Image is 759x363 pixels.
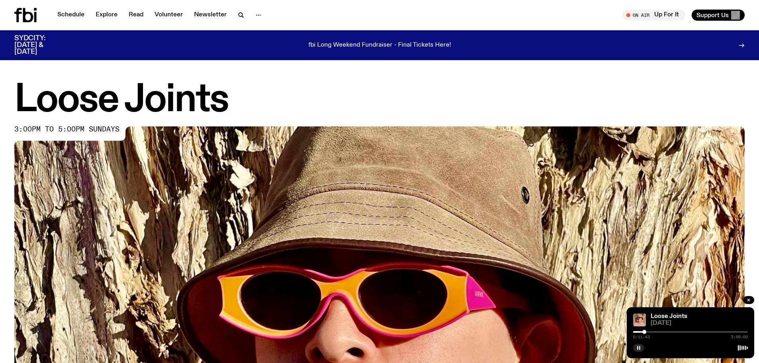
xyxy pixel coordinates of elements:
[622,10,685,21] button: On AirUp For It
[124,10,148,21] a: Read
[651,313,687,320] a: Loose Joints
[633,314,646,326] img: Tyson stands in front of a paperbark tree wearing orange sunglasses, a suede bucket hat and a pin...
[14,35,65,55] h3: SYDCITY: [DATE] & [DATE]
[14,82,745,118] h1: Loose Joints
[91,10,122,21] a: Explore
[696,12,729,19] span: Support Us
[692,10,745,21] button: Support Us
[14,126,120,133] span: 3:00pm to 5:00pm sundays
[53,10,89,21] a: Schedule
[651,320,748,326] span: [DATE]
[308,42,451,49] p: fbi Long Weekend Fundraiser - Final Tickets Here!
[731,335,748,339] span: 2:00:00
[150,10,188,21] a: Volunteer
[633,335,650,339] span: 0:11:43
[189,10,231,21] a: Newsletter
